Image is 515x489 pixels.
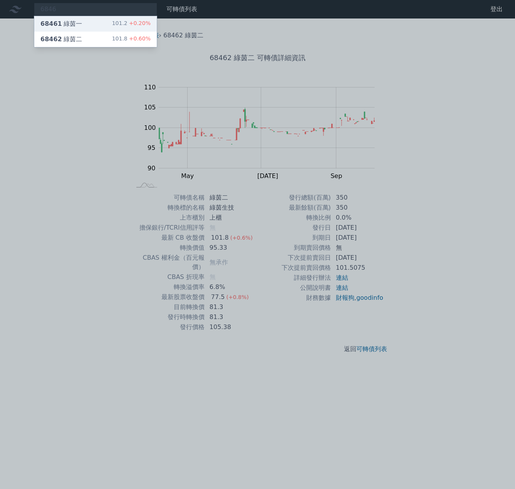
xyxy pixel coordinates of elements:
a: 68461綠茵一 101.2+0.20% [34,16,157,32]
span: +0.20% [127,20,151,26]
a: 68462綠茵二 101.8+0.60% [34,32,157,47]
span: 68461 [40,20,62,27]
div: 綠茵一 [40,19,82,29]
span: +0.60% [127,35,151,42]
div: 101.2 [112,19,151,29]
div: 綠茵二 [40,35,82,44]
span: 68462 [40,35,62,43]
div: 101.8 [112,35,151,44]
